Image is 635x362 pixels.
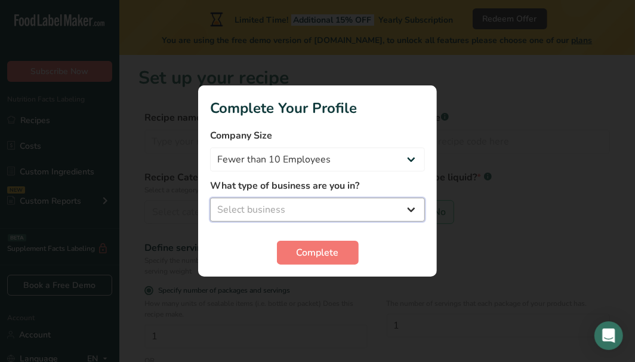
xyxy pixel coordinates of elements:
[277,241,359,265] button: Complete
[594,321,623,350] div: Open Intercom Messenger
[210,179,425,193] label: What type of business are you in?
[210,97,425,119] h1: Complete Your Profile
[210,128,425,143] label: Company Size
[297,246,339,260] span: Complete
